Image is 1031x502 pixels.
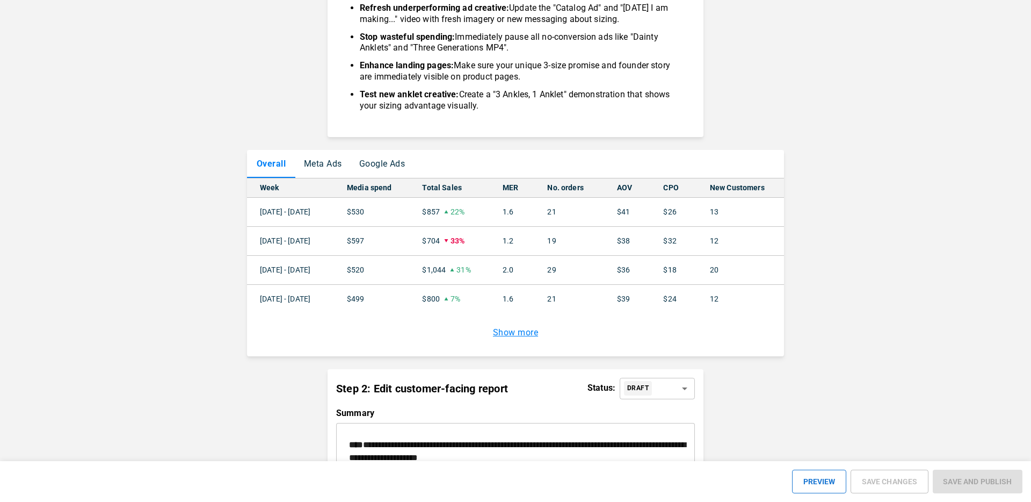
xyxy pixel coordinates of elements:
th: CPO [650,178,696,197]
td: $597 [334,226,409,255]
p: 31% [456,264,470,276]
th: Total Sales [409,178,489,197]
button: Overall [247,150,295,178]
td: [DATE] - [DATE] [247,226,334,255]
td: $520 [334,255,409,284]
button: PREVIEW [792,470,846,493]
td: $38 [604,226,650,255]
td: 20 [697,255,784,284]
button: Google Ads [351,150,414,178]
td: 19 [534,226,604,255]
p: $800 [422,293,440,305]
td: 13 [697,197,784,226]
th: MER [490,178,535,197]
p: 33% [451,235,464,247]
td: 1.2 [490,226,535,255]
td: $26 [650,197,696,226]
p: $704 [422,235,440,247]
b: Refresh underperforming ad creative: [360,3,509,13]
td: $530 [334,197,409,226]
td: [DATE] - [DATE] [247,255,334,284]
td: $18 [650,255,696,284]
p: $857 [422,206,440,218]
b: Stop wasteful spending: [360,32,455,42]
td: 21 [534,284,604,313]
p: Status: [587,383,615,394]
th: Media spend [334,178,409,197]
td: $36 [604,255,650,284]
td: [DATE] - [DATE] [247,284,334,313]
li: Update the "Catalog Ad" and "[DATE] I am making..." video with fresh imagery or new messaging abo... [360,3,682,25]
td: $499 [334,284,409,313]
td: [DATE] - [DATE] [247,197,334,226]
b: Test new anklet creative: [360,89,459,99]
li: Make sure your unique 3-size promise and founder story are immediately visible on product pages. [360,60,682,83]
th: New Customers [697,178,784,197]
div: rdw-wrapper [337,424,694,501]
th: No. orders [534,178,604,197]
button: Meta Ads [295,150,351,178]
th: AOV [604,178,650,197]
td: 2.0 [490,255,535,284]
td: 21 [534,197,604,226]
p: 7% [451,293,460,305]
p: Summary [336,408,695,419]
b: Enhance landing pages: [360,60,454,70]
button: Show more [489,322,542,343]
td: 12 [697,226,784,255]
td: $32 [650,226,696,255]
td: 29 [534,255,604,284]
div: rdw-editor [349,439,683,486]
td: $24 [650,284,696,313]
p: $1,044 [422,264,446,276]
td: $39 [604,284,650,313]
p: Step 2: Edit customer-facing report [336,381,508,397]
td: 1.6 [490,284,535,313]
li: Create a "3 Ankles, 1 Anklet" demonstration that shows your sizing advantage visually. [360,89,682,112]
div: DRAFT [624,381,652,396]
li: Immediately pause all no-conversion ads like "Dainty Anklets" and "Three Generations MP4". [360,32,682,54]
th: Week [247,178,334,197]
td: 12 [697,284,784,313]
td: $41 [604,197,650,226]
p: 22% [451,206,464,218]
td: 1.6 [490,197,535,226]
